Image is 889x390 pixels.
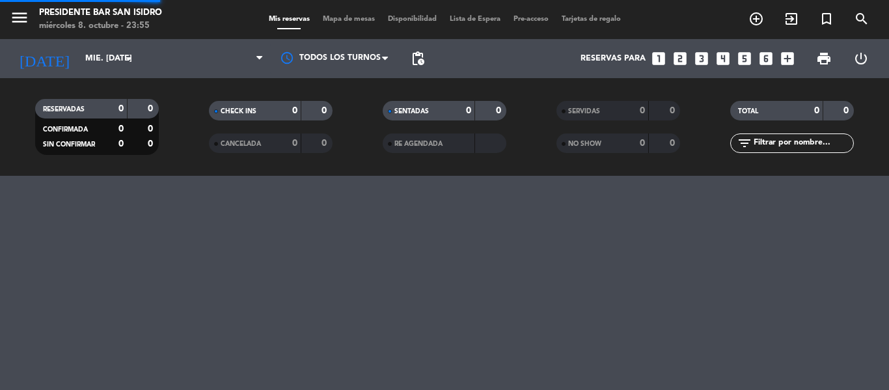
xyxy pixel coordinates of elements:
i: turned_in_not [819,11,834,27]
strong: 0 [670,106,677,115]
i: looks_3 [693,50,710,67]
i: filter_list [737,135,752,151]
strong: 0 [148,104,156,113]
strong: 0 [640,106,645,115]
strong: 0 [843,106,851,115]
i: [DATE] [10,44,79,73]
strong: 0 [148,139,156,148]
i: looks_4 [715,50,732,67]
div: LOG OUT [842,39,879,78]
span: SERVIDAS [568,108,600,115]
strong: 0 [292,139,297,148]
span: Mapa de mesas [316,16,381,23]
strong: 0 [292,106,297,115]
span: NO SHOW [568,141,601,147]
button: menu [10,8,29,32]
span: Reservas para [581,54,646,63]
span: CONFIRMADA [43,126,88,133]
i: exit_to_app [784,11,799,27]
span: Pre-acceso [507,16,555,23]
span: SENTADAS [394,108,429,115]
span: RESERVADAS [43,106,85,113]
div: miércoles 8. octubre - 23:55 [39,20,162,33]
span: SIN CONFIRMAR [43,141,95,148]
i: search [854,11,869,27]
i: add_circle_outline [748,11,764,27]
strong: 0 [118,139,124,148]
strong: 0 [814,106,819,115]
span: Lista de Espera [443,16,507,23]
span: Tarjetas de regalo [555,16,627,23]
strong: 0 [321,106,329,115]
input: Filtrar por nombre... [752,136,853,150]
i: looks_6 [758,50,774,67]
strong: 0 [670,139,677,148]
span: RE AGENDADA [394,141,443,147]
strong: 0 [118,124,124,133]
i: arrow_drop_down [121,51,137,66]
strong: 0 [148,124,156,133]
strong: 0 [466,106,471,115]
span: Mis reservas [262,16,316,23]
i: looks_two [672,50,689,67]
span: pending_actions [410,51,426,66]
span: CANCELADA [221,141,261,147]
i: menu [10,8,29,27]
strong: 0 [321,139,329,148]
span: Disponibilidad [381,16,443,23]
span: TOTAL [738,108,758,115]
span: CHECK INS [221,108,256,115]
div: Presidente Bar San Isidro [39,7,162,20]
i: looks_one [650,50,667,67]
strong: 0 [118,104,124,113]
strong: 0 [640,139,645,148]
span: print [816,51,832,66]
i: looks_5 [736,50,753,67]
i: power_settings_new [853,51,869,66]
strong: 0 [496,106,504,115]
i: add_box [779,50,796,67]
